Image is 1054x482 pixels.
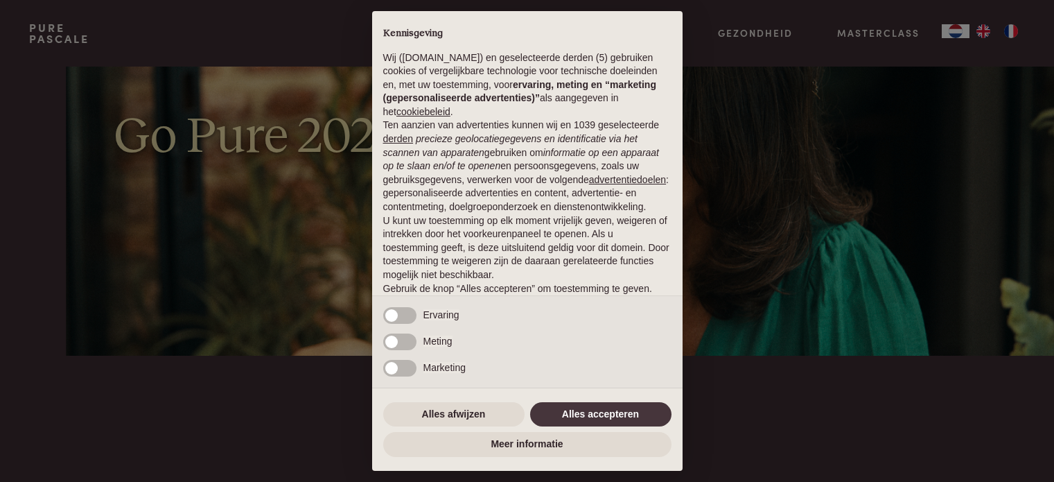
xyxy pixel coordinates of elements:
[383,147,660,172] em: informatie op een apparaat op te slaan en/of te openen
[396,106,450,117] a: cookiebeleid
[530,402,671,427] button: Alles accepteren
[383,51,671,119] p: Wij ([DOMAIN_NAME]) en geselecteerde derden (5) gebruiken cookies of vergelijkbare technologie vo...
[383,432,671,457] button: Meer informatie
[383,402,525,427] button: Alles afwijzen
[423,362,466,373] span: Marketing
[383,28,671,40] h2: Kennisgeving
[423,336,453,347] span: Meting
[383,214,671,282] p: U kunt uw toestemming op elk moment vrijelijk geven, weigeren of intrekken door het voorkeurenpan...
[383,119,671,214] p: Ten aanzien van advertenties kunnen wij en 1039 geselecteerde gebruiken om en persoonsgegevens, z...
[383,133,638,158] em: precieze geolocatiegegevens en identificatie via het scannen van apparaten
[383,132,414,146] button: derden
[423,309,459,320] span: Ervaring
[383,282,671,323] p: Gebruik de knop “Alles accepteren” om toestemming te geven. Gebruik de knop “Alles afwijzen” om d...
[589,173,666,187] button: advertentiedoelen
[383,79,656,104] strong: ervaring, meting en “marketing (gepersonaliseerde advertenties)”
